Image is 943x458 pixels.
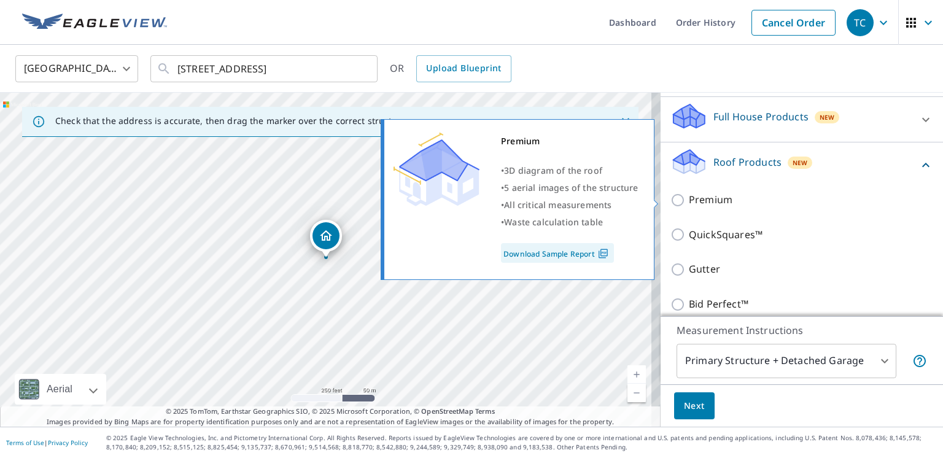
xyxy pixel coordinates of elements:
[310,220,342,258] div: Dropped pin, building 1, Residential property, 2591 Bluffwood Dr Saint Louis, MO 63129
[177,52,352,86] input: Search by address or latitude-longitude
[912,354,927,368] span: Your report will include the primary structure and a detached garage if one exists.
[713,109,809,124] p: Full House Products
[501,214,638,231] div: •
[689,262,720,277] p: Gutter
[106,433,937,452] p: © 2025 Eagle View Technologies, Inc. and Pictometry International Corp. All Rights Reserved. Repo...
[627,365,646,384] a: Current Level 17, Zoom In
[426,61,501,76] span: Upload Blueprint
[416,55,511,82] a: Upload Blueprint
[475,406,495,416] a: Terms
[48,438,88,447] a: Privacy Policy
[421,406,473,416] a: OpenStreetMap
[618,114,634,130] button: Close
[6,438,44,447] a: Terms of Use
[689,192,732,208] p: Premium
[713,155,782,169] p: Roof Products
[504,182,638,193] span: 5 aerial images of the structure
[390,55,511,82] div: OR
[595,248,611,259] img: Pdf Icon
[670,147,933,182] div: Roof ProductsNew
[689,297,748,312] p: Bid Perfect™
[684,398,705,414] span: Next
[501,196,638,214] div: •
[15,374,106,405] div: Aerial
[689,227,763,243] p: QuickSquares™
[504,165,602,176] span: 3D diagram of the roof
[6,439,88,446] p: |
[751,10,836,36] a: Cancel Order
[501,179,638,196] div: •
[793,158,808,168] span: New
[670,102,933,137] div: Full House ProductsNew
[15,52,138,86] div: [GEOGRAPHIC_DATA]
[501,243,614,263] a: Download Sample Report
[501,133,638,150] div: Premium
[674,392,715,420] button: Next
[166,406,495,417] span: © 2025 TomTom, Earthstar Geographics SIO, © 2025 Microsoft Corporation, ©
[627,384,646,402] a: Current Level 17, Zoom Out
[394,133,479,206] img: Premium
[55,115,409,126] p: Check that the address is accurate, then drag the marker over the correct structure.
[43,374,76,405] div: Aerial
[820,112,835,122] span: New
[847,9,874,36] div: TC
[504,199,611,211] span: All critical measurements
[677,323,927,338] p: Measurement Instructions
[22,14,167,32] img: EV Logo
[501,162,638,179] div: •
[504,216,603,228] span: Waste calculation table
[677,344,896,378] div: Primary Structure + Detached Garage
